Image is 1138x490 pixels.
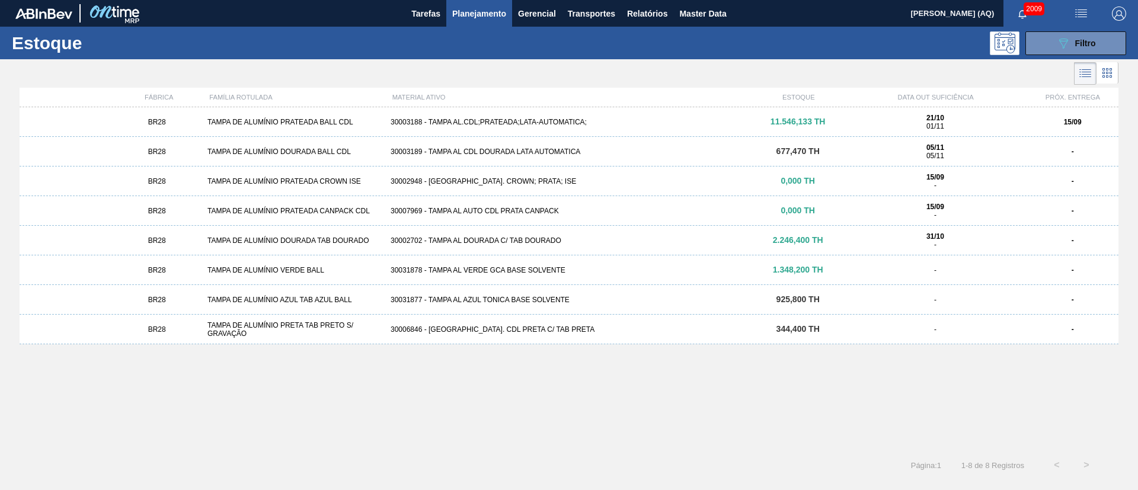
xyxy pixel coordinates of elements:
div: 30007969 - TAMPA AL AUTO CDL PRATA CANPACK [386,207,752,215]
strong: - [1072,148,1074,156]
span: BR28 [148,148,166,156]
strong: 15/09 [926,203,944,211]
span: - [934,266,936,274]
span: BR28 [148,236,166,245]
div: 30003189 - TAMPA AL CDL DOURADA LATA AUTOMATICA [386,148,752,156]
span: Relatórios [627,7,667,21]
span: Transportes [568,7,615,21]
span: 1 - 8 de 8 Registros [959,461,1024,470]
span: - [934,325,936,334]
div: Pogramando: nenhum usuário selecionado [990,31,1019,55]
strong: 31/10 [926,232,944,241]
button: < [1042,450,1072,480]
span: 1.348,200 TH [773,265,823,274]
div: DATA OUT SUFICIÊNCIA [844,94,1027,101]
strong: - [1072,325,1074,334]
strong: - [1072,296,1074,304]
div: TAMPA DE ALUMÍNIO PRATEADA BALL CDL [203,118,386,126]
span: 11.546,133 TH [771,117,826,126]
span: - [934,181,936,190]
div: TAMPA DE ALUMÍNIO VERDE BALL [203,266,386,274]
span: Gerencial [518,7,556,21]
strong: - [1072,177,1074,185]
strong: - [1072,236,1074,245]
span: BR28 [148,207,166,215]
div: TAMPA DE ALUMÍNIO AZUL TAB AZUL BALL [203,296,386,304]
span: BR28 [148,177,166,185]
div: 30031877 - TAMPA AL AZUL TONICA BASE SOLVENTE [386,296,752,304]
span: BR28 [148,325,166,334]
div: TAMPA DE ALUMÍNIO PRATEADA CROWN ISE [203,177,386,185]
div: 30002948 - [GEOGRAPHIC_DATA]. CROWN; PRATA; ISE [386,177,752,185]
div: Visão em Cards [1097,62,1118,85]
span: - [934,241,936,249]
div: TAMPA DE ALUMÍNIO PRATEADA CANPACK CDL [203,207,386,215]
span: Página : 1 [911,461,941,470]
span: Filtro [1075,39,1096,48]
strong: 05/11 [926,143,944,152]
div: TAMPA DE ALUMÍNIO PRETA TAB PRETO S/ GRAVAÇÃO [203,321,386,338]
div: 30003188 - TAMPA AL.CDL;PRATEADA;LATA-AUTOMATICA; [386,118,752,126]
span: 344,400 TH [776,324,820,334]
span: 05/11 [926,152,944,160]
span: - [934,296,936,304]
span: 677,470 TH [776,146,820,156]
img: userActions [1074,7,1088,21]
img: TNhmsLtSVTkK8tSr43FrP2fwEKptu5GPRR3wAAAABJRU5ErkJggg== [15,8,72,19]
span: 2.246,400 TH [773,235,823,245]
strong: 15/09 [926,173,944,181]
div: ESTOQUE [753,94,844,101]
span: 0,000 TH [781,206,815,215]
div: 30002702 - TAMPA AL DOURADA C/ TAB DOURADO [386,236,752,245]
div: FÁBRICA [113,94,204,101]
span: Tarefas [411,7,440,21]
button: Filtro [1025,31,1126,55]
strong: - [1072,266,1074,274]
div: PRÓX. ENTREGA [1027,94,1118,101]
h1: Estoque [12,36,189,50]
span: - [934,211,936,219]
img: Logout [1112,7,1126,21]
strong: - [1072,207,1074,215]
strong: 15/09 [1064,118,1082,126]
strong: 21/10 [926,114,944,122]
div: 30031878 - TAMPA AL VERDE GCA BASE SOLVENTE [386,266,752,274]
span: BR28 [148,266,166,274]
div: Visão em Lista [1074,62,1097,85]
span: 01/11 [926,122,944,130]
button: > [1072,450,1101,480]
span: 925,800 TH [776,294,820,304]
div: FAMÍLIA ROTULADA [204,94,387,101]
button: Notificações [1003,5,1041,22]
div: TAMPA DE ALUMÍNIO DOURADA BALL CDL [203,148,386,156]
span: 0,000 TH [781,176,815,185]
div: TAMPA DE ALUMÍNIO DOURADA TAB DOURADO [203,236,386,245]
div: 30006846 - [GEOGRAPHIC_DATA]. CDL PRETA C/ TAB PRETA [386,325,752,334]
span: 2009 [1024,2,1044,15]
span: Master Data [679,7,726,21]
span: BR28 [148,296,166,304]
div: MATERIAL ATIVO [388,94,753,101]
span: Planejamento [452,7,506,21]
span: BR28 [148,118,166,126]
